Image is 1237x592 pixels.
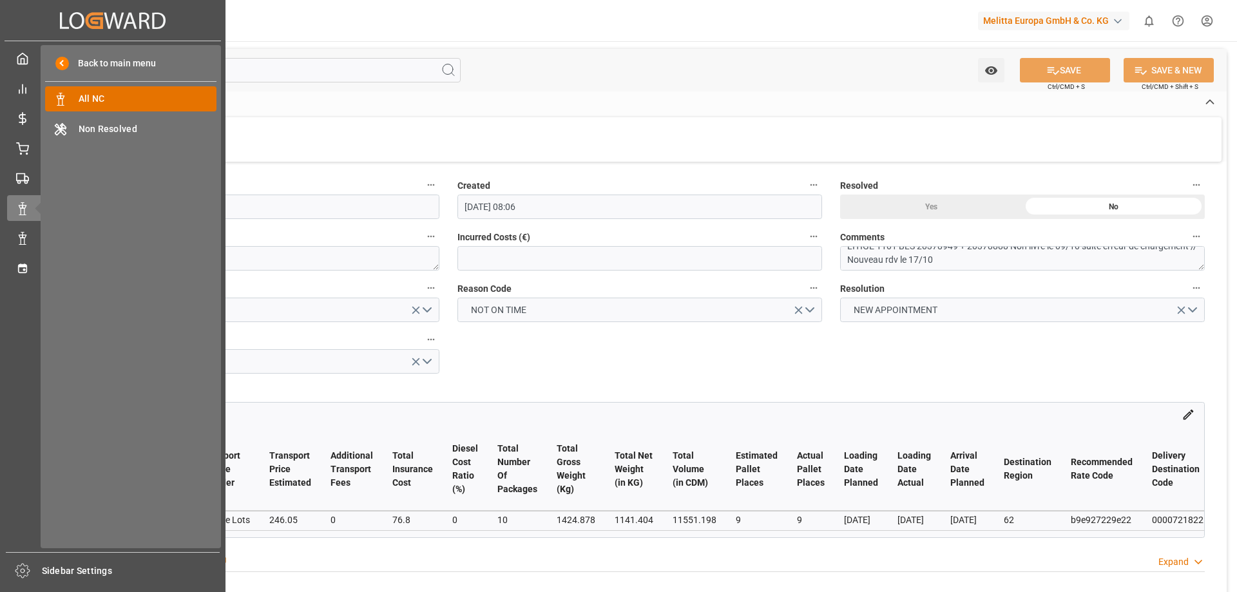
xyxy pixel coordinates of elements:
span: Back to main menu [69,57,156,70]
th: Loading Date Actual [888,428,941,511]
input: Search Fields [59,58,461,82]
div: 0000721822 [1152,512,1203,528]
button: Resolution [1188,280,1205,296]
div: b9e927229e22 [1071,512,1133,528]
a: My Cockpit [7,46,218,71]
div: Melitta Europa GmbH & Co. KG [978,12,1129,30]
th: Additional Transport Fees [321,428,383,511]
th: Delivery Destination Code [1142,428,1213,511]
th: Transport Price Estimated [260,428,321,511]
button: Updated [423,177,439,193]
span: Reason Code [457,282,512,296]
span: All NC [79,92,217,106]
span: Ctrl/CMD + S [1048,82,1085,91]
button: Reason Code [805,280,822,296]
th: Total Number Of Packages [488,428,547,511]
th: Recommended Rate Code [1061,428,1142,511]
div: 246.05 [269,512,311,528]
span: Resolved [840,179,878,193]
input: DD-MM-YYYY HH:MM [457,195,822,219]
button: Help Center [1164,6,1193,35]
button: Created [805,177,822,193]
button: open menu [75,349,439,374]
button: Resolved [1188,177,1205,193]
span: Incurred Costs (€) [457,231,530,244]
button: Incurred Costs (€) [805,228,822,245]
textarea: b4728b35386d [75,246,439,271]
div: [DATE] [897,512,931,528]
button: open menu [840,298,1205,322]
div: 0 [452,512,478,528]
div: 1141.404 [615,512,653,528]
th: Actual Pallet Places [787,428,834,511]
div: [DATE] [844,512,878,528]
button: Responsible Party [423,280,439,296]
span: Comments [840,231,885,244]
th: Arrival Date Planned [941,428,994,511]
a: Order Management [7,135,218,160]
button: SAVE [1020,58,1110,82]
div: 76.8 [392,512,433,528]
div: 9 [797,512,825,528]
div: No [1022,195,1205,219]
th: Total Volume (in CDM) [663,428,726,511]
button: show 0 new notifications [1135,6,1164,35]
div: 10 [497,512,537,528]
a: Non Resolved [45,116,216,141]
div: Yes [840,195,1022,219]
button: SAVE & NEW [1124,58,1214,82]
a: Rate Management [7,106,218,131]
a: Control Tower [7,75,218,100]
span: Sidebar Settings [42,564,220,578]
span: Resolution [840,282,885,296]
th: Total Net Weight (in KG) [605,428,663,511]
div: [DATE] [950,512,984,528]
button: open menu [978,58,1004,82]
div: 62 [1004,512,1051,528]
th: Estimated Pallet Places [726,428,787,511]
span: Created [457,179,490,193]
th: Diesel Cost Ratio (%) [443,428,488,511]
a: Timeslot Management [7,255,218,280]
th: Total Gross Weight (Kg) [547,428,605,511]
button: Cost Ownership [423,331,439,348]
div: 1424.878 [557,512,595,528]
button: Transport ID Logward * [423,228,439,245]
th: Loading Date Planned [834,428,888,511]
button: open menu [457,298,822,322]
a: Transport Management [7,166,218,191]
a: All NC [45,86,216,111]
span: NOT ON TIME [465,303,533,317]
th: Destination Region [994,428,1061,511]
span: Non Resolved [79,122,217,136]
div: Expand [1158,555,1189,569]
button: open menu [75,298,439,322]
div: 9 [736,512,778,528]
div: 0 [331,512,373,528]
span: NEW APPOINTMENT [847,303,944,317]
button: Melitta Europa GmbH & Co. KG [978,8,1135,33]
textarea: LITIGE 1101 BLS 20378949 + 20378888 Non livré le 09/10 suite erreur de chargement // Nouveau rdv ... [840,246,1205,271]
span: Ctrl/CMD + Shift + S [1142,82,1198,91]
th: Total Insurance Cost [383,428,443,511]
a: Data Management [7,225,218,251]
input: DD-MM-YYYY HH:MM [75,195,439,219]
button: Comments [1188,228,1205,245]
div: 11551.198 [673,512,716,528]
